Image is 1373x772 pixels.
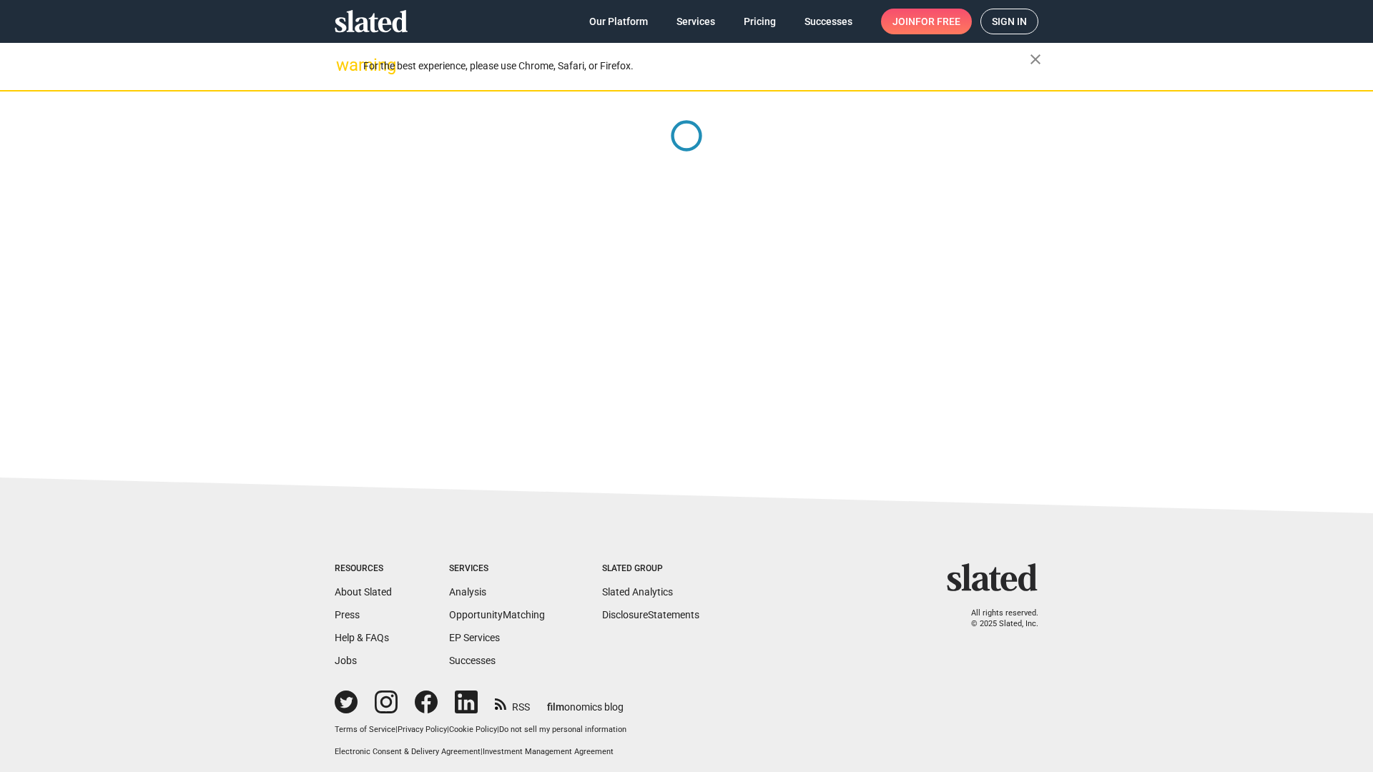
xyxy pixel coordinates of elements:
[481,747,483,756] span: |
[336,56,353,74] mat-icon: warning
[449,586,486,598] a: Analysis
[744,9,776,34] span: Pricing
[499,725,626,736] button: Do not sell my personal information
[547,701,564,713] span: film
[602,586,673,598] a: Slated Analytics
[676,9,715,34] span: Services
[732,9,787,34] a: Pricing
[589,9,648,34] span: Our Platform
[363,56,1030,76] div: For the best experience, please use Chrome, Safari, or Firefox.
[335,586,392,598] a: About Slated
[881,9,972,34] a: Joinfor free
[578,9,659,34] a: Our Platform
[449,655,496,666] a: Successes
[497,725,499,734] span: |
[665,9,727,34] a: Services
[1027,51,1044,68] mat-icon: close
[602,609,699,620] a: DisclosureStatements
[449,632,500,643] a: EP Services
[335,563,392,575] div: Resources
[335,747,481,756] a: Electronic Consent & Delivery Agreement
[483,747,614,756] a: Investment Management Agreement
[335,725,395,734] a: Terms of Service
[449,609,545,620] a: OpportunityMatching
[449,563,545,575] div: Services
[449,725,497,734] a: Cookie Policy
[980,9,1038,34] a: Sign in
[915,9,960,34] span: for free
[335,609,360,620] a: Press
[892,9,960,34] span: Join
[335,655,357,666] a: Jobs
[992,9,1027,34] span: Sign in
[956,608,1038,629] p: All rights reserved. © 2025 Slated, Inc.
[398,725,447,734] a: Privacy Policy
[602,563,699,575] div: Slated Group
[547,689,624,714] a: filmonomics blog
[495,692,530,714] a: RSS
[447,725,449,734] span: |
[793,9,864,34] a: Successes
[335,632,389,643] a: Help & FAQs
[395,725,398,734] span: |
[804,9,852,34] span: Successes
